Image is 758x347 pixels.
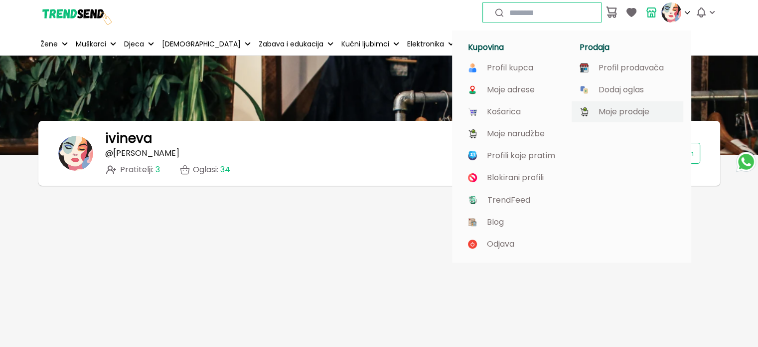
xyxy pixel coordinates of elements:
img: image [580,107,589,116]
button: Zabava i edukacija [257,33,335,55]
a: TrendFeed [468,195,564,205]
a: Dodaj oglas [580,85,675,94]
a: Moje prodaje [580,107,675,116]
p: Odjava [487,240,514,249]
img: image [468,195,477,205]
span: Pratitelji : [120,165,160,174]
p: Moje adrese [487,85,535,94]
h1: ivineva [105,131,152,146]
a: Profil kupca [468,63,564,72]
p: Žene [40,39,58,49]
p: Moje prodaje [599,107,649,116]
img: image [468,85,477,94]
a: Profil prodavača [580,63,675,72]
p: Moje narudžbe [487,129,545,138]
img: profile picture [661,2,681,22]
p: Kućni ljubimci [341,39,389,49]
img: banner [58,136,93,171]
p: Oglasi : [193,165,230,174]
p: [DEMOGRAPHIC_DATA] [162,39,241,49]
h1: Prodaja [580,42,679,52]
p: Djeca [124,39,144,49]
p: Elektronika [407,39,444,49]
button: Kućni ljubimci [339,33,401,55]
h1: Kupovina [468,42,568,52]
img: image [468,107,477,116]
a: Profili koje pratim [468,151,564,160]
a: Košarica [468,107,564,116]
a: Blokirani profili [468,173,564,182]
img: image [468,173,477,182]
p: Muškarci [76,39,106,49]
img: image [468,129,477,138]
p: Zabava i edukacija [259,39,323,49]
img: image [468,240,477,249]
img: image [468,151,477,160]
button: Djeca [122,33,156,55]
p: Profil prodavača [599,63,664,72]
p: Profil kupca [487,63,533,72]
button: Žene [38,33,70,55]
img: image [580,63,589,72]
button: Elektronika [405,33,456,55]
p: Profili koje pratim [487,151,555,160]
p: Košarica [487,107,521,116]
a: Moje narudžbe [468,129,564,138]
button: [DEMOGRAPHIC_DATA] [160,33,253,55]
p: Blog [487,218,504,227]
img: image [580,85,589,94]
button: Muškarci [74,33,118,55]
img: image [468,63,477,72]
a: Moje adrese [468,85,564,94]
img: image [468,218,477,227]
span: 3 [155,164,160,175]
a: Blog [468,218,564,227]
p: TrendFeed [487,196,530,205]
span: 34 [220,164,230,175]
p: Blokirani profili [487,173,544,182]
p: Dodaj oglas [599,85,644,94]
p: @ [PERSON_NAME] [105,149,179,158]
